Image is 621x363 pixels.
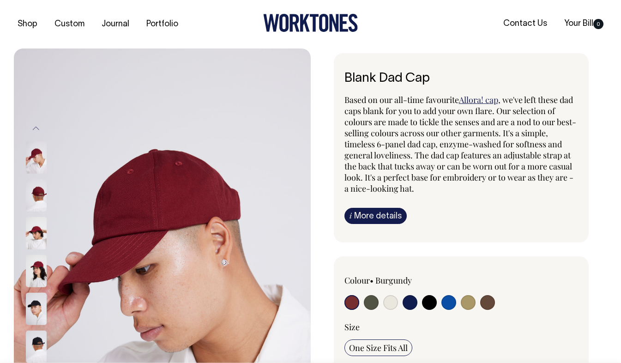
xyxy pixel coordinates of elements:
[26,293,47,325] img: black
[98,17,133,32] a: Journal
[593,19,603,29] span: 0
[26,255,47,287] img: burgundy
[26,141,47,174] img: burgundy
[500,16,551,31] a: Contact Us
[51,17,88,32] a: Custom
[143,17,182,32] a: Portfolio
[561,16,607,31] a: Your Bill0
[344,208,407,224] a: iMore details
[370,275,374,286] span: •
[350,211,352,220] span: i
[14,17,41,32] a: Shop
[344,321,579,333] div: Size
[26,217,47,249] img: burgundy
[26,331,47,363] img: black
[29,118,43,139] button: Previous
[344,94,576,194] span: , we've left these dad caps blank for you to add your own flare. Our selection of colours are mad...
[344,94,459,105] span: Based on our all-time favourite
[459,94,498,105] a: Allora! cap
[349,342,408,353] span: One Size Fits All
[344,275,438,286] div: Colour
[375,275,412,286] label: Burgundy
[26,179,47,212] img: burgundy
[344,72,579,86] h6: Blank Dad Cap
[344,339,412,356] input: One Size Fits All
